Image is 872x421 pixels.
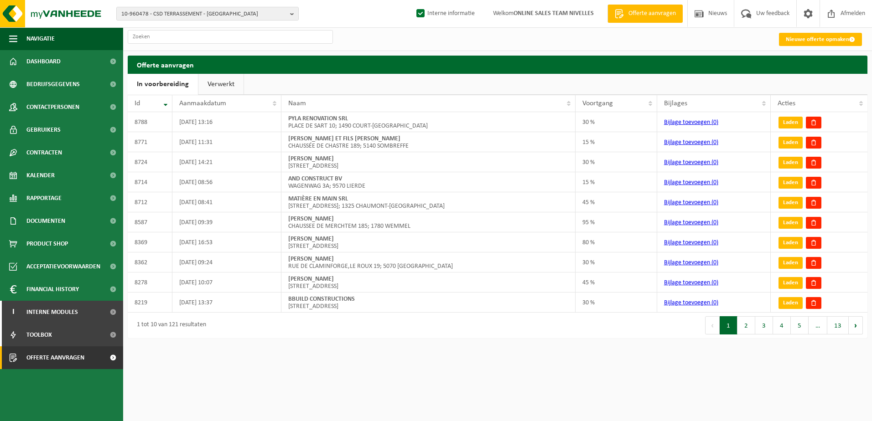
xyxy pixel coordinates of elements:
a: Bijlage toevoegen (0) [664,299,718,306]
a: Bijlage toevoegen (0) [664,119,718,126]
td: PLACE DE SART 10; 1490 COURT-[GEOGRAPHIC_DATA] [281,112,576,132]
strong: AND CONSTRUCT BV [288,175,342,182]
span: Product Shop [26,232,68,255]
td: [DATE] 14:21 [172,152,281,172]
td: 80 % [576,232,657,252]
td: RUE DE CLAMINFORGE,LE ROUX 19; 5070 [GEOGRAPHIC_DATA] [281,252,576,272]
span: Financial History [26,278,79,301]
a: Bijlage toevoegen (0) [664,179,718,186]
td: CHAUSSÉE DE CHASTRE 189; 5140 SOMBREFFE [281,132,576,152]
td: 8771 [128,132,172,152]
strong: PYLA RENOVATION SRL [288,115,348,122]
button: 5 [791,316,809,334]
span: Acceptatievoorwaarden [26,255,100,278]
span: 0 [713,159,716,166]
td: 8788 [128,112,172,132]
span: Aanmaakdatum [179,100,226,107]
span: Interne modules [26,301,78,323]
span: Naam [288,100,306,107]
a: Laden [779,217,803,229]
td: [DATE] 13:37 [172,293,281,313]
td: [DATE] 09:39 [172,212,281,232]
td: 45 % [576,272,657,293]
a: In voorbereiding [128,74,198,95]
label: Interne informatie [415,7,475,21]
td: WAGENWAG 3A; 9570 LIERDE [281,172,576,192]
a: Bijlage toevoegen (0) [664,219,718,226]
td: [STREET_ADDRESS] [281,152,576,172]
strong: [PERSON_NAME] [288,216,334,222]
a: Laden [779,257,803,269]
td: [DATE] 10:07 [172,272,281,293]
a: Laden [779,117,803,128]
td: [DATE] 09:24 [172,252,281,272]
span: 0 [713,259,716,266]
td: [DATE] 13:16 [172,112,281,132]
button: 10-960478 - CSD TERRASSEMENT - [GEOGRAPHIC_DATA] [116,7,299,21]
td: 45 % [576,192,657,212]
h2: Offerte aanvragen [128,56,867,73]
td: 15 % [576,132,657,152]
td: 95 % [576,212,657,232]
div: 1 tot 10 van 121 resultaten [132,317,206,334]
button: 2 [737,316,755,334]
span: Offerte aanvragen [626,9,678,18]
td: [DATE] 08:56 [172,172,281,192]
td: 8714 [128,172,172,192]
td: 8369 [128,232,172,252]
button: 3 [755,316,773,334]
span: Bedrijfsgegevens [26,73,80,96]
button: 1 [720,316,737,334]
span: Rapportage [26,187,62,210]
span: Bijlages [664,100,687,107]
a: Bijlage toevoegen (0) [664,259,718,266]
span: 0 [713,179,716,186]
span: 10-960478 - CSD TERRASSEMENT - [GEOGRAPHIC_DATA] [121,7,286,21]
span: 0 [713,279,716,286]
a: Bijlage toevoegen (0) [664,159,718,166]
a: Bijlage toevoegen (0) [664,239,718,246]
span: 0 [713,139,716,146]
td: 30 % [576,252,657,272]
span: Id [135,100,140,107]
td: 30 % [576,293,657,313]
button: Next [849,316,863,334]
span: Acties [778,100,795,107]
td: [STREET_ADDRESS] [281,293,576,313]
td: 8724 [128,152,172,172]
span: Kalender [26,164,55,187]
span: Voortgang [582,100,613,107]
span: Contracten [26,141,62,164]
span: 0 [713,119,716,126]
strong: [PERSON_NAME] [288,256,334,262]
span: Documenten [26,210,65,232]
a: Laden [779,237,803,249]
span: 0 [713,299,716,306]
a: Verwerkt [198,74,244,95]
a: Nieuwe offerte opmaken [779,33,862,46]
td: [STREET_ADDRESS]; 1325 CHAUMONT-[GEOGRAPHIC_DATA] [281,192,576,212]
td: 30 % [576,152,657,172]
a: Laden [779,137,803,149]
strong: [PERSON_NAME] [288,276,334,282]
span: Navigatie [26,27,55,50]
td: [DATE] 11:31 [172,132,281,152]
a: Laden [779,297,803,309]
a: Laden [779,277,803,289]
td: [DATE] 08:41 [172,192,281,212]
a: Bijlage toevoegen (0) [664,139,718,146]
a: Laden [779,197,803,209]
td: [STREET_ADDRESS] [281,272,576,293]
button: 4 [773,316,791,334]
td: 8219 [128,293,172,313]
td: [DATE] 16:53 [172,232,281,252]
a: Laden [779,157,803,169]
strong: [PERSON_NAME] ET FILS [PERSON_NAME] [288,135,400,142]
span: 0 [713,239,716,246]
span: Gebruikers [26,118,61,141]
td: 15 % [576,172,657,192]
a: Bijlage toevoegen (0) [664,199,718,206]
a: Offerte aanvragen [607,5,683,23]
a: Laden [779,177,803,189]
button: Previous [705,316,720,334]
